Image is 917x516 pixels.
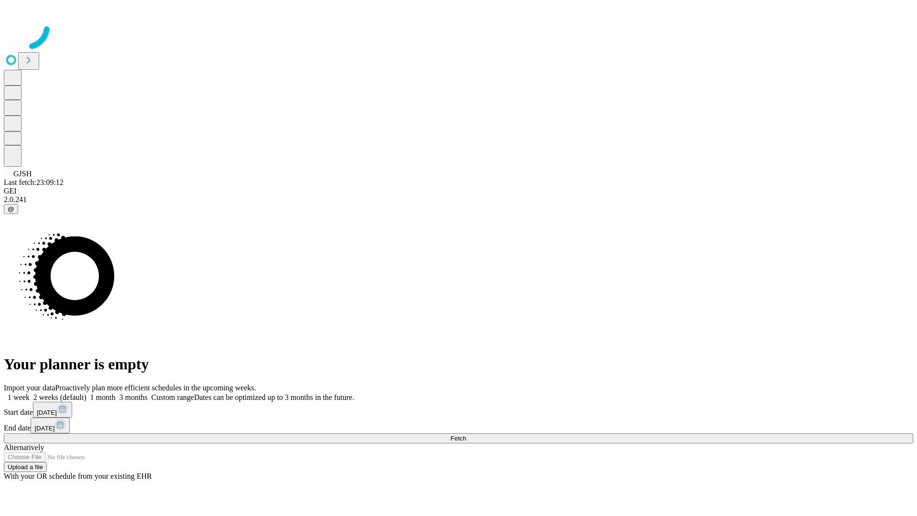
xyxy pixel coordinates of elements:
[119,393,148,401] span: 3 months
[4,462,47,472] button: Upload a file
[4,195,913,204] div: 2.0.241
[8,205,14,213] span: @
[450,435,466,442] span: Fetch
[4,187,913,195] div: GEI
[90,393,116,401] span: 1 month
[33,402,72,418] button: [DATE]
[4,418,913,433] div: End date
[55,384,256,392] span: Proactively plan more efficient schedules in the upcoming weeks.
[4,384,55,392] span: Import your data
[13,170,32,178] span: GJSH
[4,178,64,186] span: Last fetch: 23:09:12
[4,472,152,480] span: With your OR schedule from your existing EHR
[151,393,194,401] span: Custom range
[37,409,57,416] span: [DATE]
[31,418,70,433] button: [DATE]
[8,393,30,401] span: 1 week
[4,433,913,443] button: Fetch
[4,402,913,418] div: Start date
[33,393,86,401] span: 2 weeks (default)
[34,425,54,432] span: [DATE]
[4,355,913,373] h1: Your planner is empty
[4,443,44,451] span: Alternatively
[194,393,354,401] span: Dates can be optimized up to 3 months in the future.
[4,204,18,214] button: @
